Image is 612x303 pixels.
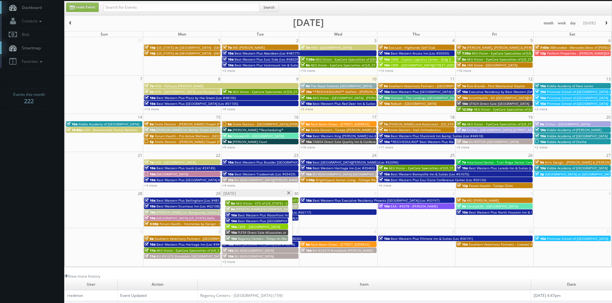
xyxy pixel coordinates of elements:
[19,5,42,10] span: Dashboard
[238,230,334,235] span: FLF39 Direct Sale Alluxsuites at 1876, Ascend Hotel Collection
[238,213,314,217] span: Best Western Plus Waterfront Hotel (Loc #66117)
[235,63,321,67] span: Best Western Plus Valemount Inn & Suites (Loc #62120)
[535,139,546,144] span: 10a
[313,172,384,176] span: BU #[GEOGRAPHIC_DATA] [GEOGRAPHIC_DATA]
[301,84,310,88] span: 9a
[301,63,310,67] span: 8a
[293,114,299,121] span: 16
[334,31,342,37] span: Wed
[155,134,244,138] span: Forum Health - Pro Active Wellness - [GEOGRAPHIC_DATA]
[235,178,299,182] span: BU #[GEOGRAPHIC_DATA][PERSON_NAME]
[178,31,186,37] span: Mon
[472,51,582,55] span: AEG Vision - EyeCare Specialties of [US_STATE] – [PERSON_NAME] Vision
[379,236,390,241] span: 10a
[371,152,377,159] span: 24
[145,198,155,203] span: 10a
[379,84,388,88] span: 9a
[313,139,392,144] span: CNB04 Direct Sale Quality Inn & Conference Center
[155,236,234,241] span: Southern Veterinary Partners - [GEOGRAPHIC_DATA]
[145,45,156,50] span: 10p
[379,204,390,208] span: 10a
[66,3,99,12] a: Create Event
[145,128,155,132] span: 10a
[371,114,377,121] span: 17
[311,63,419,67] span: AEG Vision - EyeCare Specialties of [US_STATE] - In Focus Vision Center
[389,166,578,170] span: AEG Vision - EyeCare Specialties of [US_STATE] – Drs. [PERSON_NAME] and [PERSON_NAME]-Ost and Ass...
[389,84,494,88] span: Southern Veterinary Partners - [GEOGRAPHIC_DATA][PERSON_NAME]
[155,84,203,88] span: HGV - Pallazzo [PERSON_NAME]
[223,63,234,67] span: 10a
[316,178,378,182] span: BrightSpace Senior Living - College Walk
[606,114,611,121] span: 20
[311,84,372,88] span: The Royal Sonesta [GEOGRAPHIC_DATA]
[391,89,472,94] span: Best Western Plus [GEOGRAPHIC_DATA] (Loc #64008)
[492,31,497,37] span: Fri
[535,128,546,132] span: 10a
[581,19,598,27] button: [DATE]
[467,204,518,208] span: Concept3D - [GEOGRAPHIC_DATA]
[457,107,473,112] span: 12:30p
[301,172,312,176] span: 10a
[145,96,155,100] span: 10a
[301,139,312,144] span: 10a
[235,51,299,55] span: Best Western Plus Aberdeen (Loc #48177)
[157,51,245,55] span: [US_STATE] de [GEOGRAPHIC_DATA] - [GEOGRAPHIC_DATA]
[226,219,237,223] span: 10a
[547,101,608,106] span: Primrose School of [GEOGRAPHIC_DATA]
[379,89,390,94] span: 10a
[301,248,312,253] span: 10a
[313,160,398,164] span: Best [GEOGRAPHIC_DATA][PERSON_NAME] (Loc #62096)
[379,51,390,55] span: 10a
[379,166,388,170] span: 8a
[101,31,108,37] span: Sun
[469,89,558,94] span: Executive Residency by Best Western [DATE] (Loc #44764)
[391,101,436,106] span: ReBath - [GEOGRAPHIC_DATA]
[535,172,544,176] span: 2p
[608,37,611,44] span: 6
[301,242,310,247] span: 8a
[223,254,234,258] span: 10a
[67,122,77,126] span: 10a
[457,139,468,144] span: 10a
[301,89,312,94] span: 10a
[467,63,517,67] span: UMI Stone - [GEOGRAPHIC_DATA]
[238,219,319,223] span: Best Western Plus [GEOGRAPHIC_DATA] (Loc #50153)
[389,128,441,132] span: Smile Doctors - Hall Orthodontics
[235,248,274,253] span: BU #[GEOGRAPHIC_DATA]
[391,134,483,138] span: Best Western Plus Shamrock Inn &amp; Suites (Loc #44518)
[379,134,390,138] span: 10a
[379,63,390,67] span: 10a
[145,254,155,258] span: 11a
[257,31,264,37] span: Tue
[457,242,468,247] span: 10a
[379,178,390,182] span: 10a
[103,3,260,12] input: Search for Events
[457,122,466,126] span: 9a
[547,96,608,100] span: Primrose School of [GEOGRAPHIC_DATA]
[467,160,533,164] span: Heartland Dental - Trail Ridge Dental Care
[156,216,215,220] span: [GEOGRAPHIC_DATA] [US_STATE] Dells
[145,89,154,94] span: 9a
[606,76,611,82] span: 13
[457,89,468,94] span: 10a
[568,19,578,27] button: day
[311,128,420,132] span: Smile Doctors - Tampa [PERSON_NAME] [PERSON_NAME] Orthodontics
[139,76,143,82] span: 7
[226,207,235,211] span: 8a
[313,248,373,253] span: BU #24319 Brookdale [PERSON_NAME]
[293,152,299,159] span: 23
[145,178,155,182] span: 10a
[457,166,468,170] span: 10a
[311,122,369,126] span: Rack Room Shoes - [STREET_ADDRESS]
[19,59,44,64] span: Favorites
[535,101,546,106] span: 10a
[457,96,468,100] span: 10a
[467,57,575,62] span: AEG Vision - EyeCare Specialties of [US_STATE] - Carolina Family Vision
[457,68,471,73] a: +18 more
[469,101,529,106] span: UT424 Direct Sale [GEOGRAPHIC_DATA]
[467,128,544,132] span: Cirillas - [GEOGRAPHIC_DATA] ([STREET_ADDRESS])
[296,37,299,44] span: 2
[296,76,299,82] span: 9
[223,51,234,55] span: 10a
[145,236,154,241] span: 8a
